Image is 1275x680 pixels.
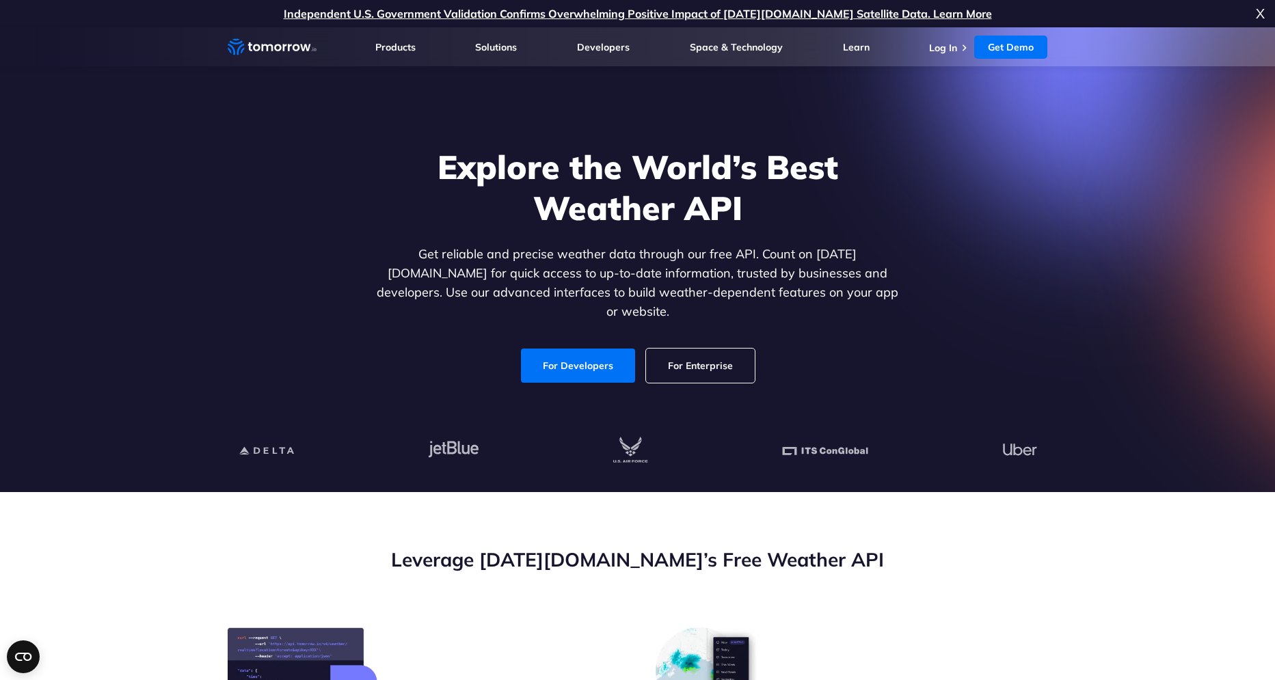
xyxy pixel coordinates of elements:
[374,146,902,228] h1: Explore the World’s Best Weather API
[228,547,1048,573] h2: Leverage [DATE][DOMAIN_NAME]’s Free Weather API
[284,7,992,21] a: Independent U.S. Government Validation Confirms Overwhelming Positive Impact of [DATE][DOMAIN_NAM...
[475,41,517,53] a: Solutions
[7,640,40,673] button: Open CMP widget
[521,349,635,383] a: For Developers
[374,245,902,321] p: Get reliable and precise weather data through our free API. Count on [DATE][DOMAIN_NAME] for quic...
[974,36,1047,59] a: Get Demo
[843,41,870,53] a: Learn
[228,37,317,57] a: Home link
[646,349,755,383] a: For Enterprise
[929,42,957,54] a: Log In
[577,41,630,53] a: Developers
[375,41,416,53] a: Products
[690,41,783,53] a: Space & Technology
